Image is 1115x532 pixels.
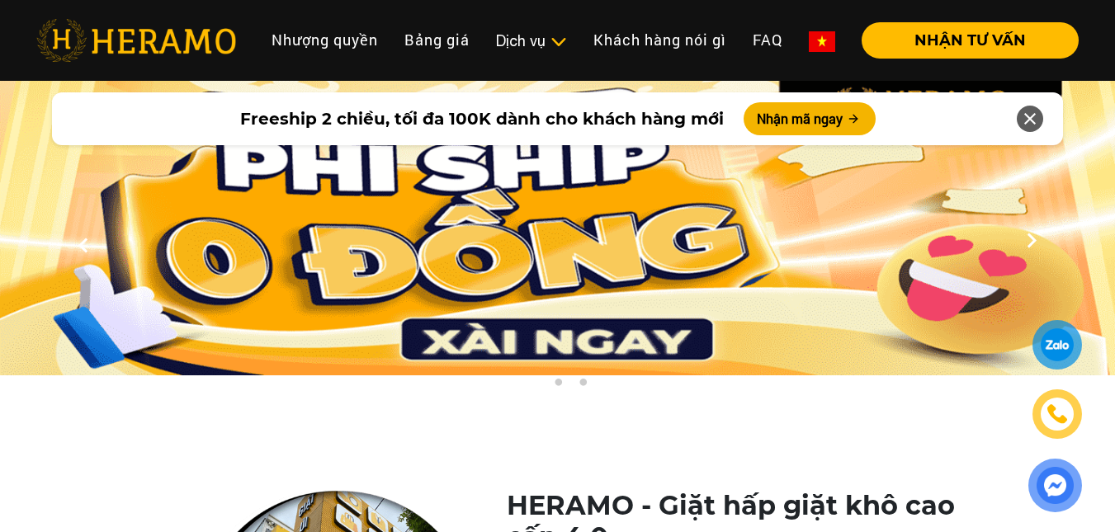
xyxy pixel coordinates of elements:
span: Freeship 2 chiều, tối đa 100K dành cho khách hàng mới [240,106,724,131]
img: subToggleIcon [550,34,567,50]
img: vn-flag.png [809,31,835,52]
button: Nhận mã ngay [744,102,876,135]
img: phone-icon [1047,404,1067,424]
button: 1 [525,378,541,394]
a: phone-icon [1032,389,1081,438]
a: Nhượng quyền [258,22,391,58]
a: Khách hàng nói gì [580,22,739,58]
img: heramo-logo.png [36,19,236,62]
div: Dịch vụ [496,30,567,52]
button: 2 [550,378,566,394]
button: NHẬN TƯ VẤN [862,22,1079,59]
a: Bảng giá [391,22,483,58]
a: FAQ [739,22,796,58]
button: 3 [574,378,591,394]
a: NHẬN TƯ VẤN [848,33,1079,48]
